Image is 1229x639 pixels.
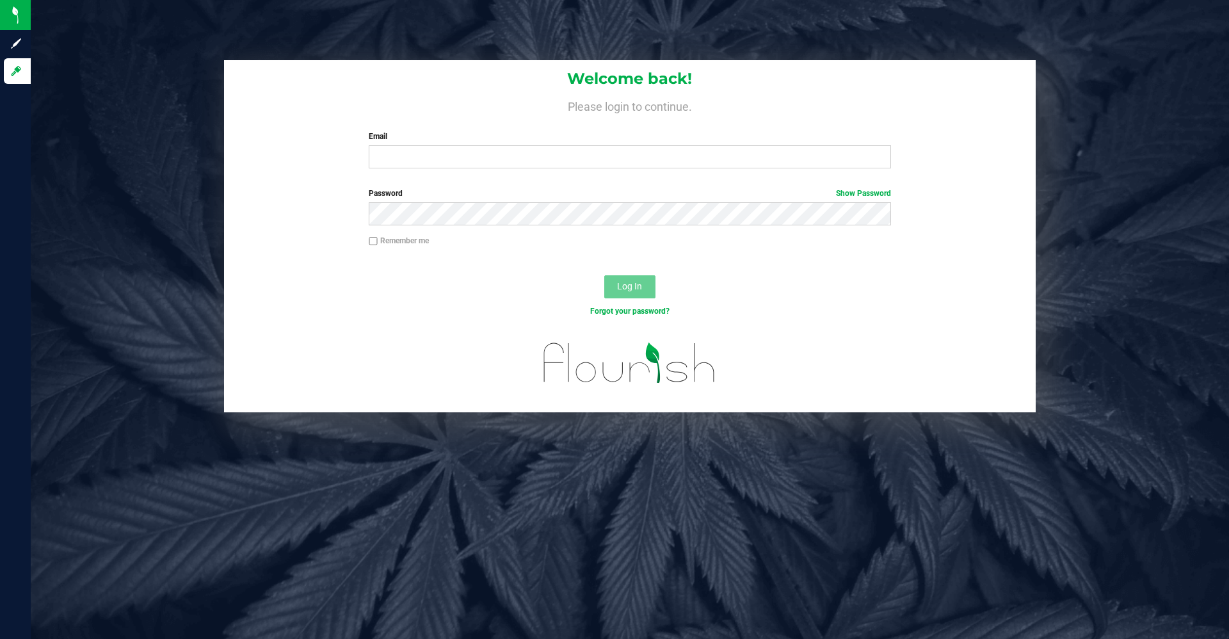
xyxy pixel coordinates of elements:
[369,189,403,198] span: Password
[590,307,670,316] a: Forgot your password?
[604,275,655,298] button: Log In
[528,330,731,396] img: flourish_logo.svg
[224,70,1036,87] h1: Welcome back!
[369,131,890,142] label: Email
[10,65,22,77] inline-svg: Log in
[10,37,22,50] inline-svg: Sign up
[836,189,891,198] a: Show Password
[224,97,1036,113] h4: Please login to continue.
[369,237,378,246] input: Remember me
[617,281,642,291] span: Log In
[369,235,429,247] label: Remember me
